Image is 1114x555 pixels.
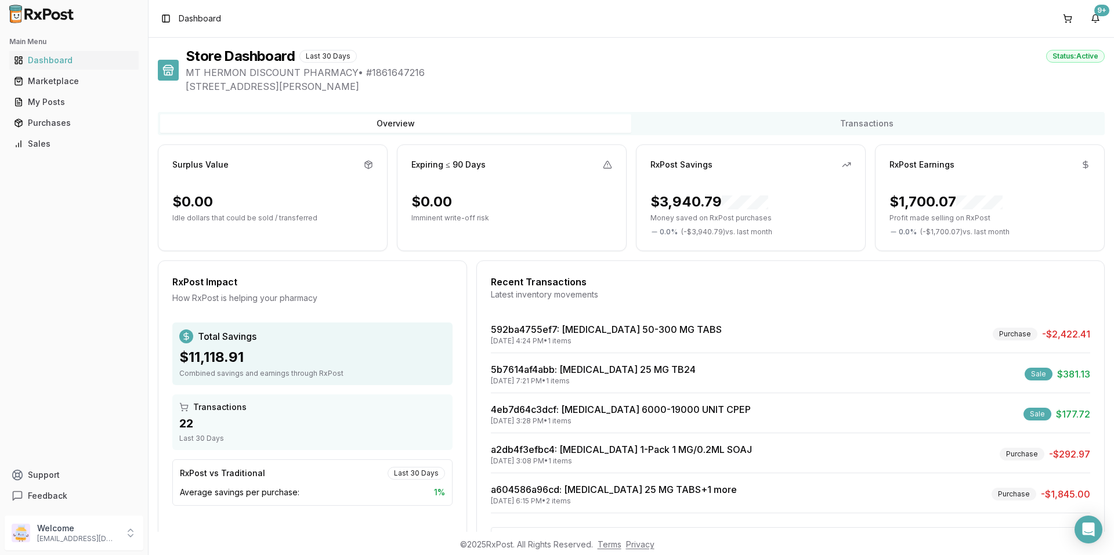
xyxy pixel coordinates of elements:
p: Profit made selling on RxPost [889,213,1090,223]
img: RxPost Logo [5,5,79,23]
div: Sale [1025,368,1052,380]
a: 5b7614af4abb: [MEDICAL_DATA] 25 MG TB24 [491,364,696,375]
div: Expiring ≤ 90 Days [411,159,486,171]
span: Total Savings [198,329,256,343]
div: Purchase [992,488,1036,500]
nav: breadcrumb [179,13,221,24]
button: Marketplace [5,72,143,90]
p: Money saved on RxPost purchases [650,213,851,223]
button: My Posts [5,93,143,111]
button: Dashboard [5,51,143,70]
div: $1,700.07 [889,193,1003,211]
div: Dashboard [14,55,134,66]
div: Open Intercom Messenger [1075,516,1102,543]
div: Sale [1023,408,1051,420]
div: Purchase [1000,448,1044,460]
div: Last 30 Days [388,467,445,480]
div: Last 30 Days [179,434,446,443]
div: How RxPost is helping your pharmacy [172,292,453,304]
div: $0.00 [172,193,213,211]
a: Dashboard [9,50,139,71]
div: [DATE] 7:21 PM • 1 items [491,376,696,386]
a: 592ba4755ef7: [MEDICAL_DATA] 50-300 MG TABS [491,324,722,335]
div: RxPost Earnings [889,159,954,171]
p: Idle dollars that could be sold / transferred [172,213,373,223]
span: $177.72 [1056,407,1090,421]
span: Transactions [193,401,247,413]
div: Recent Transactions [491,275,1090,289]
div: My Posts [14,96,134,108]
span: 0.0 % [899,227,917,237]
span: -$292.97 [1049,447,1090,461]
div: $3,940.79 [650,193,768,211]
div: Sales [14,138,134,150]
h1: Store Dashboard [186,47,295,66]
div: $11,118.91 [179,348,446,367]
div: 22 [179,415,446,431]
img: User avatar [12,524,30,542]
span: -$1,845.00 [1041,487,1090,501]
span: ( - $3,940.79 ) vs. last month [681,227,772,237]
button: Transactions [631,114,1102,133]
div: Status: Active [1046,50,1105,63]
div: RxPost vs Traditional [180,467,265,479]
span: MT HERMON DISCOUNT PHARMACY • # 1861647216 [186,66,1105,79]
div: Purchase [993,328,1037,340]
div: Purchases [14,117,134,129]
div: Last 30 Days [299,50,357,63]
button: Feedback [5,485,143,506]
span: Average savings per purchase: [180,487,299,498]
div: Surplus Value [172,159,229,171]
div: RxPost Impact [172,275,453,289]
p: Welcome [37,523,118,534]
a: My Posts [9,92,139,113]
button: View All Transactions [491,527,1090,546]
a: Purchases [9,113,139,133]
div: [DATE] 6:15 PM • 2 items [491,496,737,506]
div: 9+ [1094,5,1109,16]
button: Purchases [5,114,143,132]
div: Marketplace [14,75,134,87]
a: Marketplace [9,71,139,92]
span: [STREET_ADDRESS][PERSON_NAME] [186,79,1105,93]
div: Latest inventory movements [491,289,1090,300]
button: Sales [5,135,143,153]
span: Dashboard [179,13,221,24]
div: RxPost Savings [650,159,712,171]
a: a2db4f3efbc4: [MEDICAL_DATA] 1-Pack 1 MG/0.2ML SOAJ [491,444,752,455]
span: 1 % [434,487,445,498]
span: 0.0 % [660,227,678,237]
a: Sales [9,133,139,154]
span: Feedback [28,490,67,502]
a: Terms [598,539,621,549]
a: 4eb7d64c3dcf: [MEDICAL_DATA] 6000-19000 UNIT CPEP [491,404,751,415]
a: Privacy [626,539,654,549]
button: 9+ [1086,9,1105,28]
button: Support [5,465,143,485]
span: $381.13 [1057,367,1090,381]
a: a604586a96cd: [MEDICAL_DATA] 25 MG TABS+1 more [491,484,737,495]
div: Combined savings and earnings through RxPost [179,369,446,378]
div: [DATE] 3:08 PM • 1 items [491,456,752,466]
div: [DATE] 3:28 PM • 1 items [491,416,751,426]
div: [DATE] 4:24 PM • 1 items [491,336,722,346]
div: $0.00 [411,193,452,211]
button: Overview [160,114,631,133]
h2: Main Menu [9,37,139,46]
p: Imminent write-off risk [411,213,612,223]
p: [EMAIL_ADDRESS][DOMAIN_NAME] [37,534,118,543]
span: ( - $1,700.07 ) vs. last month [920,227,1010,237]
span: -$2,422.41 [1042,327,1090,341]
